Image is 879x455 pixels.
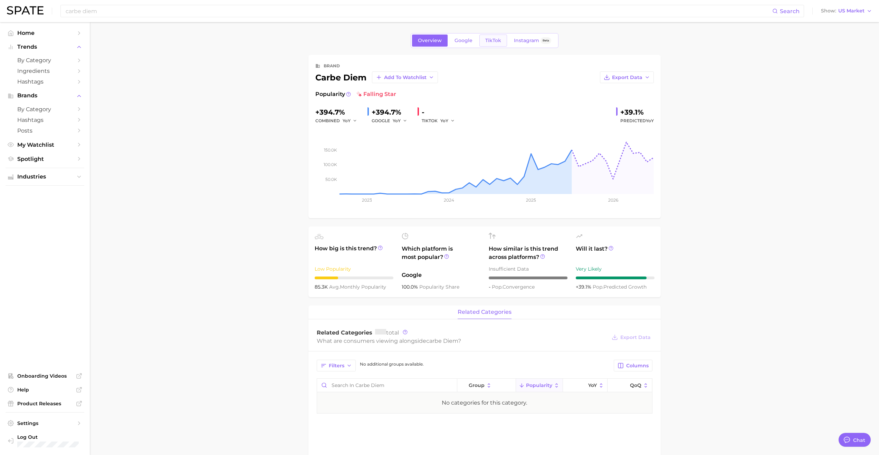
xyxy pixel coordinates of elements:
span: Filters [329,363,344,369]
span: Related Categories [317,329,372,336]
a: by Category [6,104,84,115]
div: +394.7% [372,107,412,118]
span: Overview [418,38,442,43]
a: Hashtags [6,76,84,87]
span: related categories [458,309,512,315]
div: Very Likely [576,265,655,273]
div: carbe diem [315,71,438,83]
span: group [469,383,485,388]
button: Brands [6,90,84,101]
a: by Category [6,55,84,66]
input: Search here for a brand, industry, or ingredient [65,5,772,17]
button: QoQ [608,379,652,392]
div: +394.7% [315,107,362,118]
span: Hashtags [17,78,73,85]
span: YoY [646,118,654,123]
span: falling star [356,90,396,98]
span: Popularity [315,90,345,98]
img: falling star [356,91,362,97]
span: popularity share [419,284,459,290]
span: Google [402,271,480,279]
button: YoY [343,117,357,125]
span: My Watchlist [17,142,73,148]
span: Columns [626,363,649,369]
span: by Category [17,106,73,113]
span: YoY [440,118,448,124]
span: carbe diem [426,338,458,344]
tspan: 2024 [443,197,454,203]
input: Search in carbe diem [317,379,457,392]
span: TikTok [485,38,501,43]
span: Log Out [17,434,79,440]
span: 100.0% [402,284,419,290]
a: Spotlight [6,154,84,164]
span: Help [17,387,73,393]
button: Columns [614,360,652,371]
span: US Market [838,9,864,13]
span: monthly popularity [329,284,386,290]
span: Trends [17,44,73,50]
button: Popularity [516,379,563,392]
span: Beta [543,38,549,43]
span: Which platform is most popular? [402,245,480,268]
span: How similar is this trend across platforms? [489,245,567,261]
span: Predicted [620,117,654,125]
span: +39.1% [576,284,593,290]
span: 85.3k [315,284,329,290]
a: My Watchlist [6,139,84,150]
span: Will it last? [576,245,655,261]
span: YoY [343,118,351,124]
span: by Category [17,57,73,64]
span: predicted growth [593,284,647,290]
abbr: average [329,284,340,290]
a: TikTok [479,35,507,47]
button: YoY [393,117,408,125]
span: Search [780,8,800,14]
div: 3 / 10 [315,277,393,279]
div: TIKTOK [422,117,460,125]
span: How big is this trend? [315,244,393,261]
div: What are consumers viewing alongside ? [317,336,607,346]
tspan: 2023 [362,197,372,203]
span: Product Releases [17,400,73,407]
div: +39.1% [620,107,654,118]
span: Home [17,30,73,36]
span: - [489,284,492,290]
div: brand [324,62,340,70]
button: Industries [6,172,84,182]
button: Add to Watchlist [372,71,438,83]
span: No additional groups available. [360,361,424,367]
button: Export Data [600,71,654,83]
a: Home [6,28,84,38]
a: Settings [6,418,84,428]
div: GOOGLE [372,117,412,125]
span: Instagram [514,38,539,43]
span: Export Data [612,75,642,80]
span: Popularity [526,383,552,388]
a: InstagramBeta [508,35,557,47]
tspan: 2026 [608,197,618,203]
div: - [422,107,460,118]
div: Low Popularity [315,265,393,273]
button: group [457,379,516,392]
span: Hashtags [17,117,73,123]
button: Trends [6,42,84,52]
a: Overview [412,35,448,47]
a: Hashtags [6,115,84,125]
button: Filters [317,360,356,371]
a: Log out. Currently logged in with e-mail raj@netrush.com. [6,432,84,449]
tspan: 2025 [526,197,536,203]
span: YoY [393,118,401,124]
a: Google [449,35,478,47]
div: No categories for this category. [442,399,527,407]
span: Spotlight [17,156,73,162]
div: Insufficient Data [489,265,567,273]
span: Industries [17,174,73,180]
a: Posts [6,125,84,136]
span: Export Data [620,335,651,340]
button: Export Data [610,332,652,342]
span: Add to Watchlist [384,75,427,80]
span: total [375,329,399,336]
div: combined [315,117,362,125]
abbr: popularity index [593,284,603,290]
